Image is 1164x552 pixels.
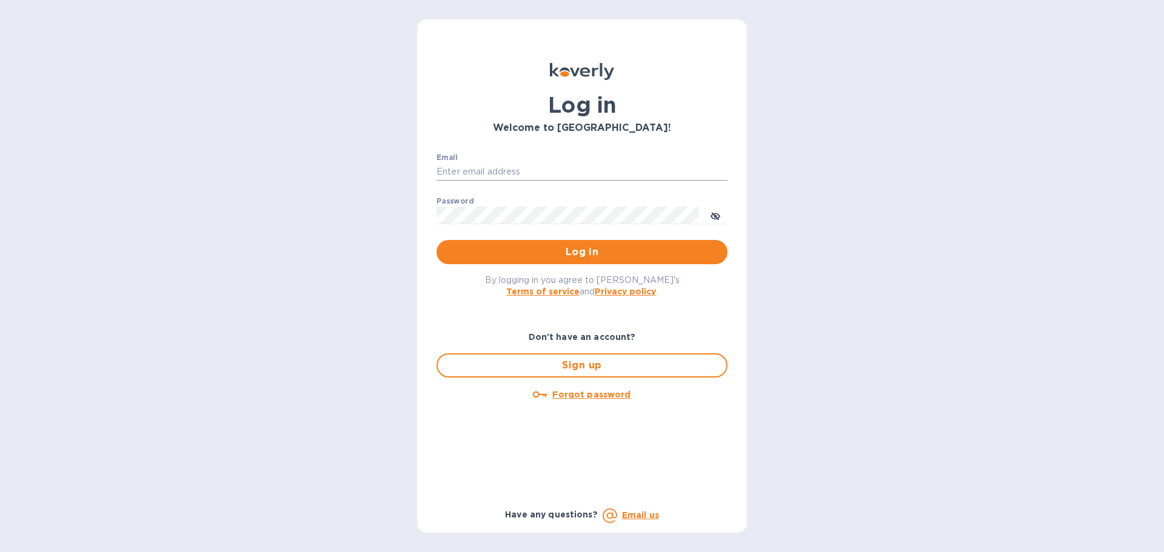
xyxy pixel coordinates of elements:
[436,198,473,205] label: Password
[505,510,598,519] b: Have any questions?
[550,63,614,80] img: Koverly
[622,510,659,520] a: Email us
[436,353,727,377] button: Sign up
[436,122,727,134] h3: Welcome to [GEOGRAPHIC_DATA]!
[436,154,458,161] label: Email
[436,92,727,118] h1: Log in
[552,390,630,399] u: Forgot password
[446,245,718,259] span: Log in
[703,203,727,227] button: toggle password visibility
[529,332,636,342] b: Don't have an account?
[436,240,727,264] button: Log in
[436,163,727,181] input: Enter email address
[506,287,580,296] a: Terms of service
[595,287,656,296] a: Privacy policy
[447,358,717,373] span: Sign up
[485,275,680,296] span: By logging in you agree to [PERSON_NAME]'s and .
